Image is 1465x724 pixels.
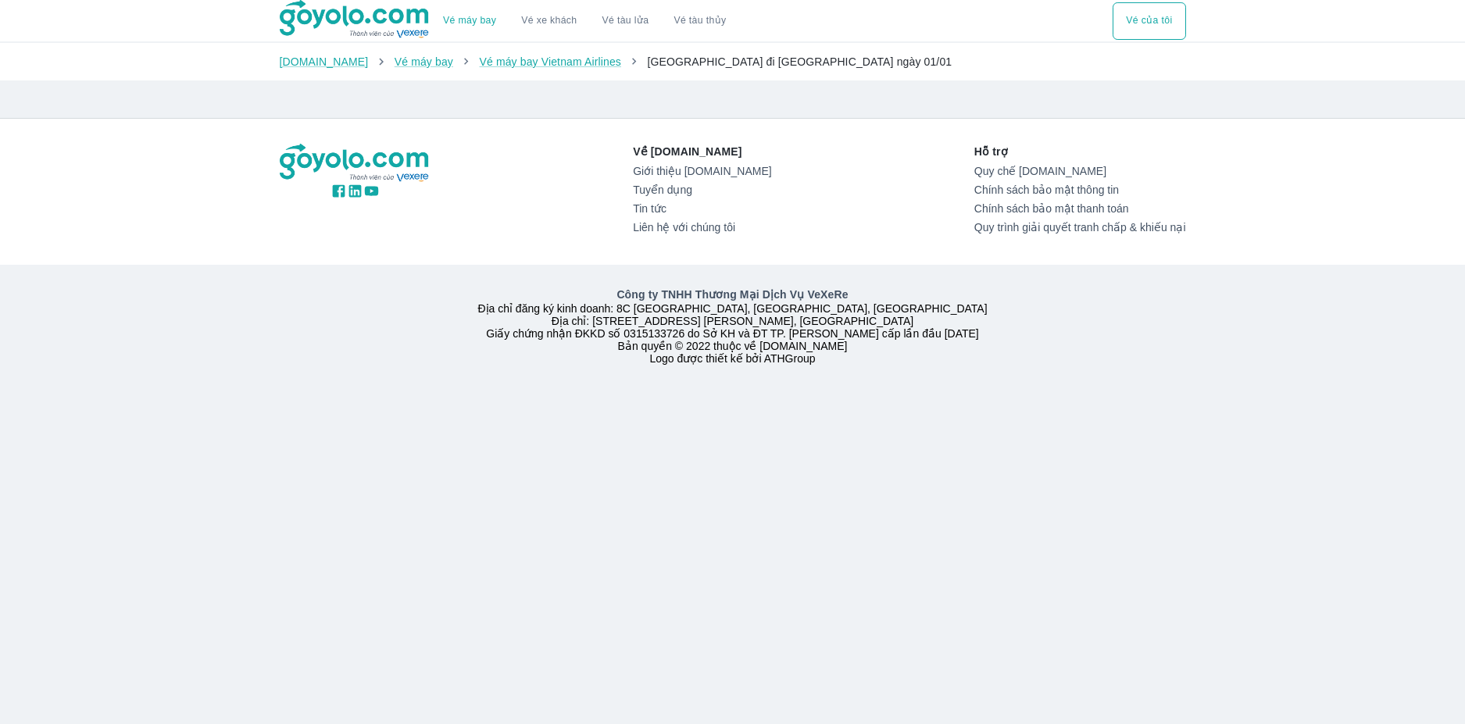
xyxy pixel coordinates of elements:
p: Hỗ trợ [974,144,1186,159]
a: Tuyển dụng [633,184,771,196]
a: Vé xe khách [521,15,577,27]
a: Vé máy bay [443,15,496,27]
a: Tin tức [633,202,771,215]
p: Công ty TNHH Thương Mại Dịch Vụ VeXeRe [283,287,1183,302]
p: Về [DOMAIN_NAME] [633,144,771,159]
div: Địa chỉ đăng ký kinh doanh: 8C [GEOGRAPHIC_DATA], [GEOGRAPHIC_DATA], [GEOGRAPHIC_DATA] Địa chỉ: [... [270,287,1195,365]
a: [DOMAIN_NAME] [280,55,369,68]
a: Quy chế [DOMAIN_NAME] [974,165,1186,177]
div: choose transportation mode [431,2,738,40]
a: Vé máy bay [395,55,453,68]
a: Quy trình giải quyết tranh chấp & khiếu nại [974,221,1186,234]
button: Vé của tôi [1113,2,1185,40]
a: Vé máy bay Vietnam Airlines [479,55,621,68]
img: logo [280,144,431,183]
button: Vé tàu thủy [661,2,738,40]
a: Chính sách bảo mật thanh toán [974,202,1186,215]
nav: breadcrumb [280,54,1186,70]
span: [GEOGRAPHIC_DATA] đi [GEOGRAPHIC_DATA] ngày 01/01 [647,55,952,68]
div: choose transportation mode [1113,2,1185,40]
a: Liên hệ với chúng tôi [633,221,771,234]
a: Giới thiệu [DOMAIN_NAME] [633,165,771,177]
a: Vé tàu lửa [590,2,662,40]
a: Chính sách bảo mật thông tin [974,184,1186,196]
